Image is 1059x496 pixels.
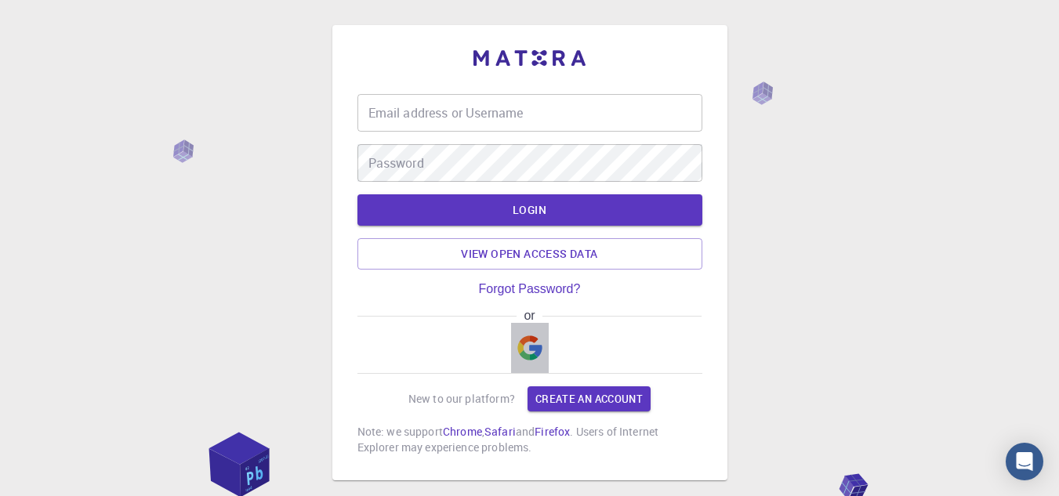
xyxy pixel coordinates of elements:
div: Open Intercom Messenger [1006,443,1043,480]
a: Safari [484,424,516,439]
span: or [517,309,542,323]
a: Forgot Password? [479,282,581,296]
a: Create an account [528,386,651,411]
p: Note: we support , and . Users of Internet Explorer may experience problems. [357,424,702,455]
a: View open access data [357,238,702,270]
p: New to our platform? [408,391,515,407]
img: Google [517,335,542,360]
button: LOGIN [357,194,702,226]
a: Firefox [535,424,570,439]
a: Chrome [443,424,482,439]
